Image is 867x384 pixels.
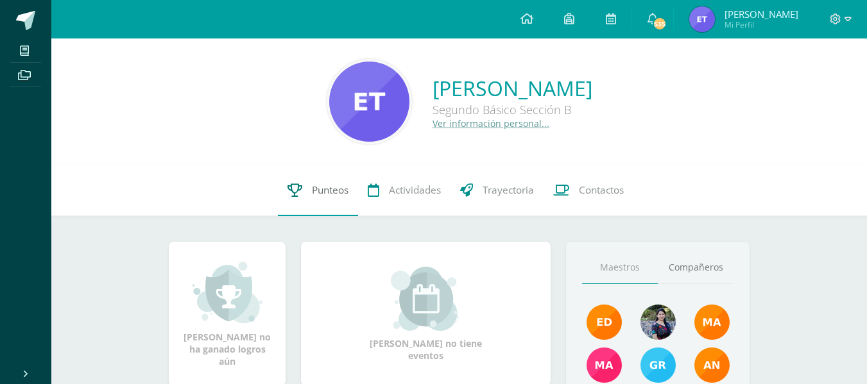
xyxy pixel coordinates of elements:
a: Trayectoria [451,165,544,216]
img: 560278503d4ca08c21e9c7cd40ba0529.png [694,305,730,340]
div: [PERSON_NAME] no ha ganado logros aún [182,260,273,367]
span: Actividades [389,183,441,197]
img: achievement_small.png [193,260,262,324]
span: Trayectoria [483,183,534,197]
img: b7ce7144501556953be3fc0a459761b8.png [640,347,676,383]
a: Punteos [278,165,358,216]
img: 7766054b1332a6085c7723d22614d631.png [587,347,622,383]
img: event_small.png [391,267,461,331]
img: 897763c87f22dee203c25aa01bdb1a27.png [329,62,409,142]
span: 535 [653,17,667,31]
a: Actividades [358,165,451,216]
a: Compañeros [658,251,734,284]
img: c92786e4281570e938e3a54d1665481b.png [689,6,715,32]
span: Contactos [579,183,624,197]
a: Ver información personal... [433,117,549,129]
img: a348d660b2b29c2c864a8732de45c20a.png [694,347,730,383]
a: Maestros [582,251,658,284]
a: [PERSON_NAME] [433,74,592,102]
div: [PERSON_NAME] no tiene eventos [362,267,490,362]
div: Segundo Básico Sección B [433,102,592,117]
span: Mi Perfil [725,19,798,30]
img: f40e456500941b1b33f0807dd74ea5cf.png [587,305,622,340]
img: 9b17679b4520195df407efdfd7b84603.png [640,305,676,340]
a: Contactos [544,165,633,216]
span: [PERSON_NAME] [725,8,798,21]
span: Punteos [312,183,348,197]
